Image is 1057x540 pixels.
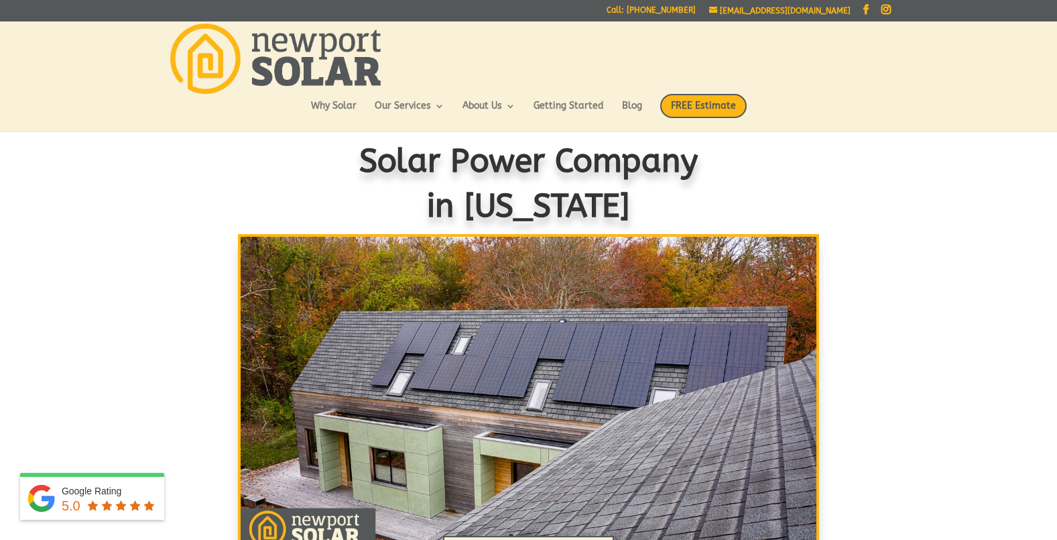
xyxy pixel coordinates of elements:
a: [EMAIL_ADDRESS][DOMAIN_NAME] [709,6,851,15]
a: FREE Estimate [660,94,747,131]
a: Blog [622,101,642,124]
a: Why Solar [311,101,357,124]
a: Call: [PHONE_NUMBER] [607,6,696,20]
a: 3 [532,534,536,539]
span: 5.0 [62,498,80,513]
div: Google Rating [62,484,158,498]
span: FREE Estimate [660,94,747,118]
img: Newport Solar | Solar Energy Optimized. [170,23,381,94]
a: Getting Started [534,101,604,124]
span: Solar Power Company in [US_STATE] [359,142,698,225]
a: 2 [520,534,525,539]
a: Our Services [375,101,444,124]
a: About Us [462,101,515,124]
a: 1 [509,534,513,539]
a: 4 [543,534,548,539]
